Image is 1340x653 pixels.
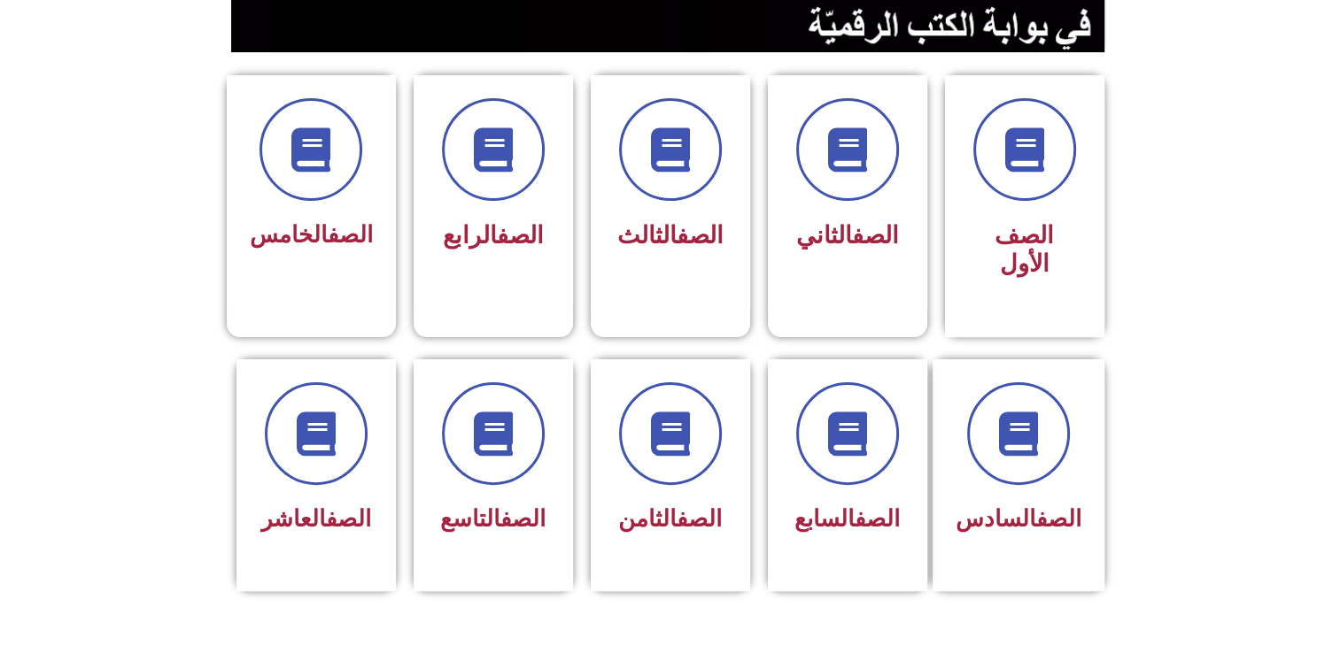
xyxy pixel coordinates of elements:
a: الصف [326,505,371,532]
a: الصف [1036,505,1081,532]
span: الخامس [250,221,373,248]
span: الثالث [617,221,724,250]
a: الصف [852,221,899,250]
span: الثاني [796,221,899,250]
a: الصف [677,221,724,250]
span: السادس [956,505,1081,532]
a: الصف [328,221,373,248]
a: الصف [855,505,900,532]
span: التاسع [440,505,546,532]
span: الثامن [618,505,722,532]
span: الرابع [443,221,544,250]
a: الصف [677,505,722,532]
span: الصف الأول [995,221,1054,278]
a: الصف [497,221,544,250]
span: العاشر [261,505,371,532]
span: السابع [794,505,900,532]
a: الصف [500,505,546,532]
